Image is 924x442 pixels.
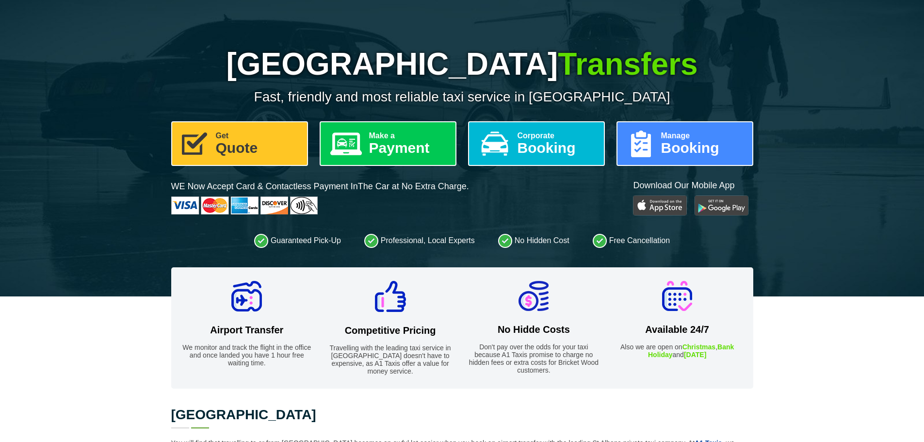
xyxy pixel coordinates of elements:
[616,121,753,166] a: ManageBooking
[468,343,600,374] p: Don't pay over the odds for your taxi because A1 Taxis promise to charge no hidden fees or extra ...
[695,196,748,215] img: Google Play
[364,233,475,248] li: Professional, Local Experts
[375,281,406,312] img: Competitive Pricing Icon
[611,343,744,359] p: Also we are open on , and
[518,132,596,140] span: Corporate
[558,47,697,82] span: Transfers
[358,181,469,191] span: The Car at No Extra Charge.
[661,132,745,140] span: Manage
[171,180,469,193] p: WE Now Accept Card & Contactless Payment In
[171,89,753,105] p: Fast, friendly and most reliable taxi service in [GEOGRAPHIC_DATA]
[254,233,341,248] li: Guaranteed Pick-Up
[171,196,318,214] img: Cards
[171,46,753,82] h1: [GEOGRAPHIC_DATA]
[468,121,605,166] a: CorporateBooking
[324,344,456,375] p: Travelling with the leading taxi service in [GEOGRAPHIC_DATA] doesn't have to expensive, as A1 Ta...
[593,233,670,248] li: Free Cancellation
[320,121,456,166] a: Make aPayment
[171,121,308,166] a: GetQuote
[648,343,734,359] strong: Bank Holiday
[216,132,299,140] span: Get
[181,325,313,336] h2: Airport Transfer
[171,408,753,422] h2: [GEOGRAPHIC_DATA]
[611,324,744,335] h2: Available 24/7
[519,281,549,311] img: No Hidde Costs Icon
[231,281,262,311] img: Airport Transfer Icon
[633,180,753,192] p: Download Our Mobile App
[682,343,715,351] strong: Christmas
[662,281,692,311] img: Available 24/7 Icon
[181,344,313,367] p: We monitor and track the flight in the office and once landed you have 1 hour free waiting time.
[468,324,600,335] h2: No Hidde Costs
[684,351,706,359] strong: [DATE]
[633,196,687,215] img: Play Store
[369,132,448,140] span: Make a
[324,325,456,336] h2: Competitive Pricing
[498,233,569,248] li: No Hidden Cost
